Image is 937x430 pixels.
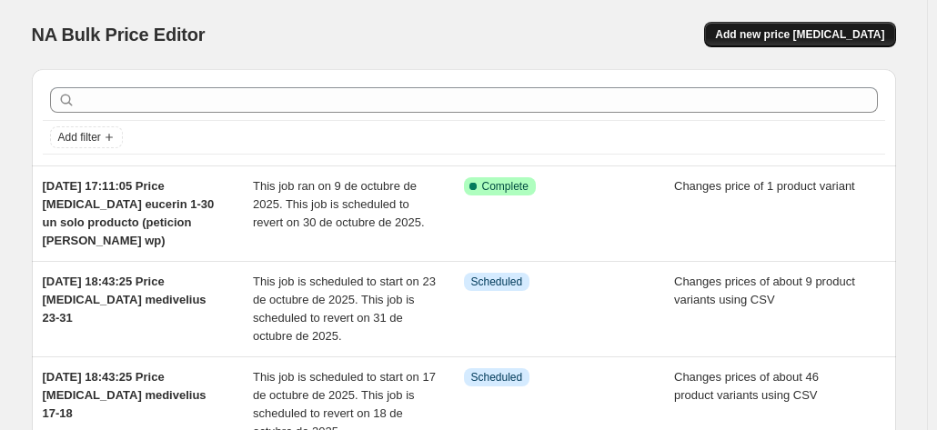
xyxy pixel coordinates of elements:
[253,275,436,343] span: This job is scheduled to start on 23 de octubre de 2025. This job is scheduled to revert on 31 de...
[704,22,895,47] button: Add new price [MEDICAL_DATA]
[674,179,855,193] span: Changes price of 1 product variant
[43,179,215,247] span: [DATE] 17:11:05 Price [MEDICAL_DATA] eucerin 1-30 un solo producto (peticion [PERSON_NAME] wp)
[482,179,529,194] span: Complete
[43,275,207,325] span: [DATE] 18:43:25 Price [MEDICAL_DATA] medivelius 23-31
[674,370,819,402] span: Changes prices of about 46 product variants using CSV
[32,25,206,45] span: NA Bulk Price Editor
[674,275,855,306] span: Changes prices of about 9 product variants using CSV
[253,179,425,229] span: This job ran on 9 de octubre de 2025. This job is scheduled to revert on 30 de octubre de 2025.
[58,130,101,145] span: Add filter
[43,370,207,420] span: [DATE] 18:43:25 Price [MEDICAL_DATA] medivelius 17-18
[471,275,523,289] span: Scheduled
[50,126,123,148] button: Add filter
[715,27,884,42] span: Add new price [MEDICAL_DATA]
[471,370,523,385] span: Scheduled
